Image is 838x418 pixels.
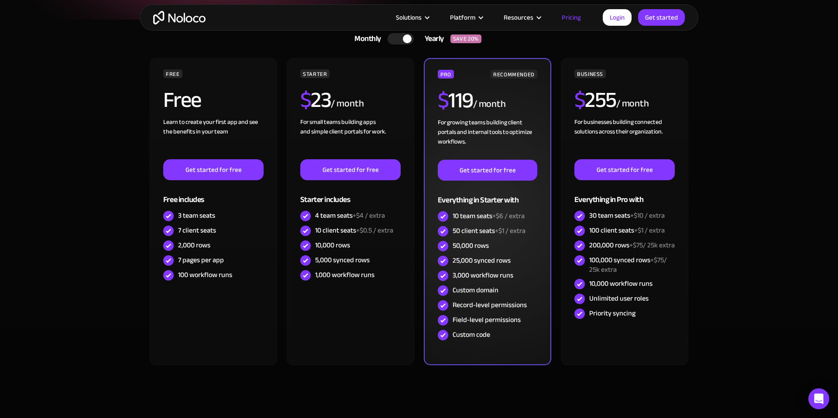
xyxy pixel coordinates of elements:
[574,69,606,78] div: BUSINESS
[300,159,401,180] a: Get started for free
[473,97,506,111] div: / month
[178,270,232,280] div: 100 workflow runs
[300,117,401,159] div: For small teams building apps and simple client portals for work. ‍
[574,180,675,209] div: Everything in Pro with
[574,79,585,120] span: $
[493,12,551,23] div: Resources
[315,226,393,235] div: 10 client seats
[315,270,374,280] div: 1,000 workflow runs
[589,279,653,288] div: 10,000 workflow runs
[356,224,393,237] span: +$0.5 / extra
[589,294,649,303] div: Unlimited user roles
[438,181,537,209] div: Everything in Starter with
[439,12,493,23] div: Platform
[453,285,498,295] div: Custom domain
[629,239,675,252] span: +$75/ 25k extra
[438,160,537,181] a: Get started for free
[453,226,525,236] div: 50 client seats
[396,12,422,23] div: Solutions
[300,69,330,78] div: STARTER
[630,209,665,222] span: +$10 / extra
[574,89,616,111] h2: 255
[574,117,675,159] div: For businesses building connected solutions across their organization. ‍
[453,211,525,221] div: 10 team seats
[178,226,216,235] div: 7 client seats
[300,180,401,209] div: Starter includes
[504,12,533,23] div: Resources
[315,240,350,250] div: 10,000 rows
[414,32,450,45] div: Yearly
[163,159,264,180] a: Get started for free
[453,300,527,310] div: Record-level permissions
[385,12,439,23] div: Solutions
[353,209,385,222] span: +$4 / extra
[491,70,537,79] div: RECOMMENDED
[616,97,649,111] div: / month
[438,89,473,111] h2: 119
[453,330,490,339] div: Custom code
[343,32,388,45] div: Monthly
[551,12,592,23] a: Pricing
[315,211,385,220] div: 4 team seats
[638,9,685,26] a: Get started
[450,34,481,43] div: SAVE 20%
[178,211,215,220] div: 3 team seats
[438,80,449,121] span: $
[450,12,475,23] div: Platform
[495,224,525,237] span: +$1 / extra
[163,117,264,159] div: Learn to create your first app and see the benefits in your team ‍
[589,240,675,250] div: 200,000 rows
[153,11,206,24] a: home
[589,254,667,276] span: +$75/ 25k extra
[589,211,665,220] div: 30 team seats
[163,69,182,78] div: FREE
[438,118,537,160] div: For growing teams building client portals and internal tools to optimize workflows.
[589,308,635,318] div: Priority syncing
[453,241,489,250] div: 50,000 rows
[300,89,331,111] h2: 23
[300,79,311,120] span: $
[178,240,210,250] div: 2,000 rows
[453,271,513,280] div: 3,000 workflow runs
[438,70,454,79] div: PRO
[315,255,370,265] div: 5,000 synced rows
[589,226,665,235] div: 100 client seats
[492,209,525,223] span: +$6 / extra
[808,388,829,409] div: Open Intercom Messenger
[589,255,675,274] div: 100,000 synced rows
[163,180,264,209] div: Free includes
[453,315,521,325] div: Field-level permissions
[574,159,675,180] a: Get started for free
[453,256,511,265] div: 25,000 synced rows
[331,97,364,111] div: / month
[634,224,665,237] span: +$1 / extra
[163,89,201,111] h2: Free
[178,255,224,265] div: 7 pages per app
[603,9,632,26] a: Login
